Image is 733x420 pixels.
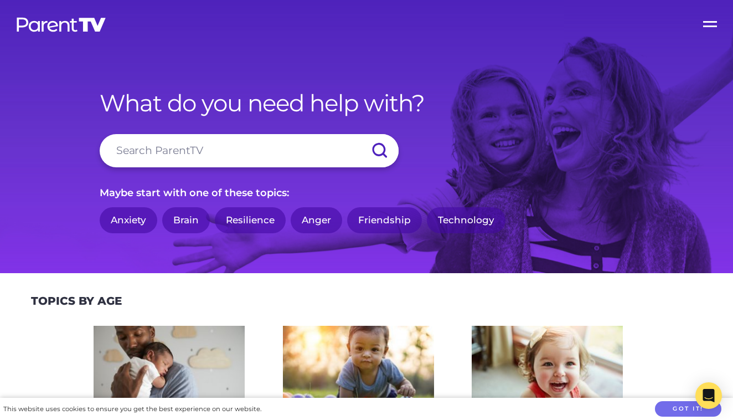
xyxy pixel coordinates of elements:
p: Maybe start with one of these topics: [100,184,633,202]
img: iStock-620709410-275x160.jpg [283,326,434,414]
div: Open Intercom Messenger [695,382,722,409]
div: This website uses cookies to ensure you get the best experience on our website. [3,403,261,415]
h2: Topics By Age [31,294,122,308]
a: Anger [291,207,342,233]
input: Search ParentTV [100,134,399,167]
img: AdobeStock_144860523-275x160.jpeg [94,326,245,414]
a: Resilience [215,207,286,233]
h1: What do you need help with? [100,89,633,117]
a: Anxiety [100,207,157,233]
button: Got it! [655,401,721,417]
a: Technology [427,207,505,233]
img: iStock-678589610_super-275x160.jpg [472,326,623,414]
img: parenttv-logo-white.4c85aaf.svg [16,17,107,33]
a: Brain [162,207,210,233]
a: Friendship [347,207,422,233]
input: Submit [360,134,399,167]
